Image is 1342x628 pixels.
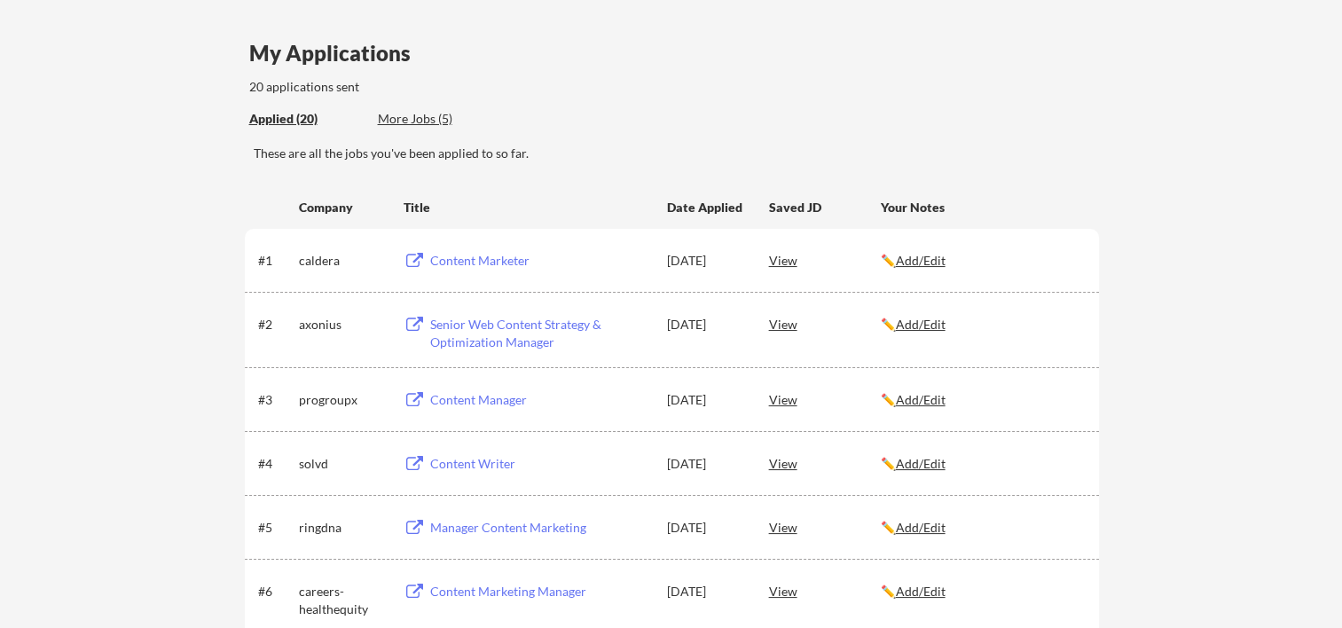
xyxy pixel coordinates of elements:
[881,455,1083,473] div: ✏️
[299,252,388,270] div: caldera
[258,519,293,537] div: #5
[667,199,745,216] div: Date Applied
[667,583,745,601] div: [DATE]
[299,316,388,334] div: axonius
[430,391,650,409] div: Content Manager
[258,455,293,473] div: #4
[254,145,1099,162] div: These are all the jobs you've been applied to so far.
[667,519,745,537] div: [DATE]
[299,391,388,409] div: progroupx
[896,456,946,471] u: Add/Edit
[299,519,388,537] div: ringdna
[769,511,881,543] div: View
[249,110,365,129] div: These are all the jobs you've been applied to so far.
[896,584,946,599] u: Add/Edit
[299,583,388,617] div: careers-healthequity
[896,253,946,268] u: Add/Edit
[769,447,881,479] div: View
[258,391,293,409] div: #3
[258,316,293,334] div: #2
[769,244,881,276] div: View
[249,110,365,128] div: Applied (20)
[378,110,508,129] div: These are job applications we think you'd be a good fit for, but couldn't apply you to automatica...
[881,583,1083,601] div: ✏️
[404,199,650,216] div: Title
[667,316,745,334] div: [DATE]
[430,455,650,473] div: Content Writer
[769,308,881,340] div: View
[430,583,650,601] div: Content Marketing Manager
[299,455,388,473] div: solvd
[881,316,1083,334] div: ✏️
[249,78,593,96] div: 20 applications sent
[299,199,388,216] div: Company
[769,383,881,415] div: View
[769,191,881,223] div: Saved JD
[881,252,1083,270] div: ✏️
[667,391,745,409] div: [DATE]
[769,575,881,607] div: View
[430,519,650,537] div: Manager Content Marketing
[430,252,650,270] div: Content Marketer
[378,110,508,128] div: More Jobs (5)
[430,316,650,350] div: Senior Web Content Strategy & Optimization Manager
[896,520,946,535] u: Add/Edit
[667,252,745,270] div: [DATE]
[896,392,946,407] u: Add/Edit
[249,43,425,64] div: My Applications
[881,199,1083,216] div: Your Notes
[258,583,293,601] div: #6
[258,252,293,270] div: #1
[881,519,1083,537] div: ✏️
[667,455,745,473] div: [DATE]
[881,391,1083,409] div: ✏️
[896,317,946,332] u: Add/Edit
